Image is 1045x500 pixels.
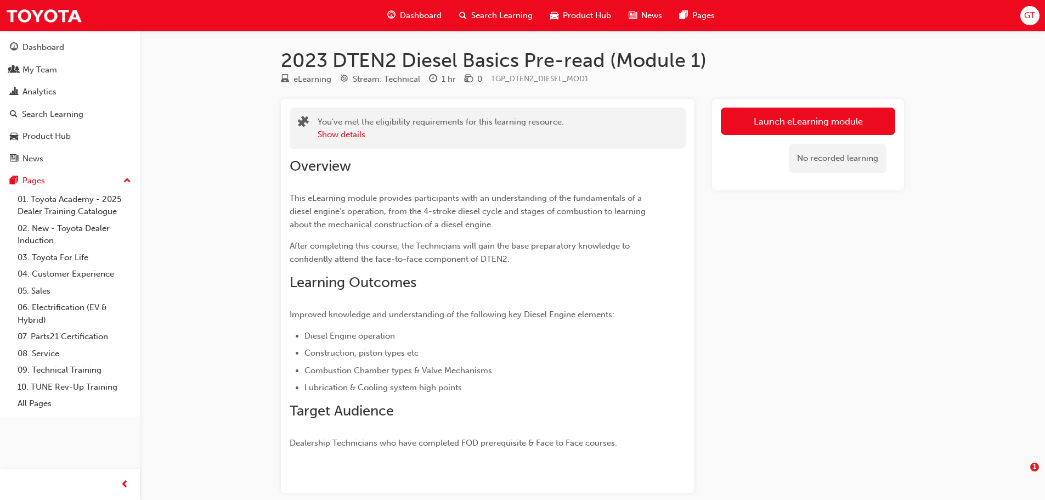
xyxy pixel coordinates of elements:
[353,73,420,86] div: Stream: Technical
[318,116,564,141] div: You've met the eligibility requirements for this learning resource.
[4,104,135,125] a: Search Learning
[290,241,632,264] span: After completing this course, the Technicians will gain the base preparatory knowledge to confide...
[290,158,351,175] span: Overview
[13,249,135,266] a: 03. Toyota For Life
[304,383,462,392] span: Lubrication & Cooling system high points
[13,191,135,220] a: 01. Toyota Academy - 2025 Dealer Training Catalogue
[293,73,331,86] div: eLearning
[400,9,442,22] span: Dashboard
[281,72,331,86] div: Type
[10,65,18,75] span: people-icon
[318,128,365,141] button: Show details
[13,345,135,362] a: 08. Service
[13,266,135,283] a: 04. Customer Experience
[10,110,18,120] span: search-icon
[290,193,648,229] span: This eLearning module provides participants with an understanding of the fundamentals of a diesel...
[442,73,456,86] div: 1 hr
[123,174,131,188] span: up-icon
[340,75,348,85] span: target-icon
[721,108,895,135] a: Launch eLearning module
[379,4,450,27] a: guage-iconDashboard
[22,86,57,98] div: Analytics
[459,9,467,23] span: search-icon
[620,4,671,27] a: news-iconNews
[629,9,637,23] span: news-icon
[13,379,135,396] a: 10. TUNE Rev-Up Training
[5,3,82,28] img: Trak
[1024,9,1035,22] span: GT
[465,75,473,85] span: money-icon
[491,74,589,83] span: Learning resource code
[10,132,18,142] span: car-icon
[471,9,533,22] span: Search Learning
[4,35,135,171] button: DashboardMy TeamAnalyticsSearch LearningProduct HubNews
[4,60,135,80] a: My Team
[10,154,18,164] span: news-icon
[477,73,482,86] div: 0
[563,9,611,22] span: Product Hub
[304,348,419,358] span: Construction, piston types etc
[290,438,617,448] span: Dealership Technicians who have completed FOD prerequisite & Face to Face courses.
[281,75,289,85] span: learningResourceType_ELEARNING-icon
[22,153,43,165] div: News
[290,310,614,319] span: Improved knowledge and understanding of the following key Diesel Engine elements:
[298,117,309,130] span: puzzle-icon
[429,75,437,85] span: clock-icon
[692,9,715,22] span: Pages
[281,48,904,72] h1: 2023 DTEN2 Diesel Basics Pre-read (Module 1)
[1030,463,1039,471] span: 1
[22,41,64,54] div: Dashboard
[4,37,135,58] a: Dashboard
[13,299,135,328] a: 06. Electrification (EV & Hybrid)
[340,72,420,86] div: Stream
[304,331,395,341] span: Diesel Engine operation
[10,176,18,186] span: pages-icon
[22,64,57,76] div: My Team
[22,108,83,121] div: Search Learning
[429,72,456,86] div: Duration
[290,402,394,419] span: Target Audience
[4,82,135,102] a: Analytics
[465,72,482,86] div: Price
[541,4,620,27] a: car-iconProduct Hub
[4,171,135,191] button: Pages
[13,220,135,249] a: 02. New - Toyota Dealer Induction
[4,149,135,169] a: News
[13,395,135,412] a: All Pages
[13,283,135,300] a: 05. Sales
[121,478,129,492] span: prev-icon
[680,9,688,23] span: pages-icon
[387,9,396,23] span: guage-icon
[789,144,886,173] div: No recorded learning
[671,4,724,27] a: pages-iconPages
[304,366,492,375] span: Combustion Chamber types & Valve Mechanisms
[13,328,135,345] a: 07. Parts21 Certification
[13,362,135,379] a: 09. Technical Training
[290,274,416,291] span: Learning Outcomes
[22,175,45,187] div: Pages
[550,9,558,23] span: car-icon
[1020,6,1040,25] button: GT
[1008,463,1034,489] iframe: Intercom live chat
[22,130,71,143] div: Product Hub
[10,87,18,97] span: chart-icon
[4,126,135,147] a: Product Hub
[450,4,541,27] a: search-iconSearch Learning
[10,43,18,53] span: guage-icon
[641,9,662,22] span: News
